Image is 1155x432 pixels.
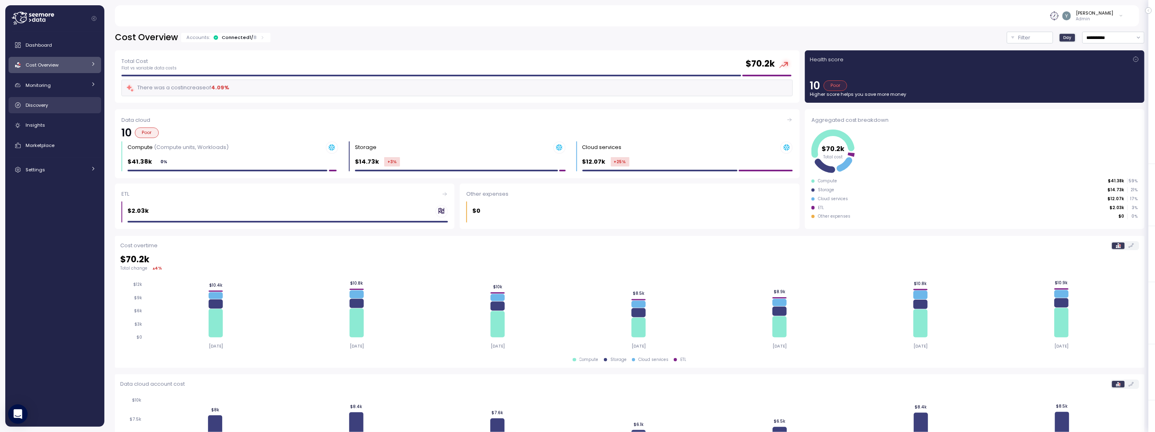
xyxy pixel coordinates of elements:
[26,142,54,149] span: Marketplace
[1050,11,1059,20] img: 6791f8edfa6a2c9608b219b1.PNG
[186,34,210,41] p: Accounts:
[89,15,99,22] button: Collapse navigation
[774,419,785,424] tspan: $6.5k
[130,417,141,422] tspan: $7.5k
[824,80,848,91] div: Poor
[1128,187,1138,193] p: 21 %
[1118,214,1124,219] p: $0
[212,84,229,92] div: 4.09 %
[384,157,400,166] div: +3 %
[582,143,622,151] div: Cloud services
[355,157,379,166] p: $14.73k
[810,91,1139,97] p: Higher score helps you save more money
[253,34,257,41] p: 8
[466,190,793,198] div: Other expenses
[121,127,132,138] p: 10
[128,143,229,151] div: Compute
[136,335,142,340] tspan: $0
[120,242,158,250] p: Cost overtime
[115,184,454,229] a: ETL$2.03k
[9,77,101,93] a: Monitoring
[610,357,627,363] div: Storage
[132,397,141,403] tspan: $10k
[915,404,927,410] tspan: $8.4k
[26,102,48,108] span: Discovery
[818,214,850,219] div: Other expenses
[1076,10,1114,16] div: [PERSON_NAME]
[1076,16,1114,22] p: Admin
[26,82,51,89] span: Monitoring
[120,380,185,388] p: Data cloud account cost
[115,109,800,178] a: Data cloud10PoorCompute (Compute units, Workloads)$41.38k0%Storage $14.73k+3%Cloud services $12.0...
[350,343,364,349] tspan: [DATE]
[580,357,599,363] div: Compute
[350,404,362,409] tspan: $8.4k
[1107,187,1124,193] p: $14.73k
[9,57,101,73] a: Cost Overview
[772,343,787,349] tspan: [DATE]
[818,205,824,211] div: ETL
[355,143,376,151] div: Storage
[134,322,142,327] tspan: $3k
[1062,11,1071,20] img: ACg8ocKvqwnLMA34EL5-0z6HW-15kcrLxT5Mmx2M21tMPLYJnykyAQ=s96-c
[810,80,820,91] p: 10
[208,343,223,349] tspan: [DATE]
[1128,214,1138,219] p: 0 %
[1108,178,1124,184] p: $41.38k
[134,309,142,314] tspan: $6k
[746,58,775,70] h2: $ 70.2k
[1054,343,1068,349] tspan: [DATE]
[472,206,480,216] p: $0
[810,56,844,64] p: Health score
[823,154,843,160] tspan: Total cost
[811,116,1138,124] div: Aggregated cost breakdown
[493,284,502,289] tspan: $10k
[818,196,848,202] div: Cloud services
[154,143,229,151] p: (Compute units, Workloads)
[121,116,793,124] div: Data cloud
[680,357,686,363] div: ETL
[133,282,142,287] tspan: $12k
[1019,34,1031,42] p: Filter
[491,410,503,415] tspan: $7.6k
[818,178,837,184] div: Compute
[26,122,45,128] span: Insights
[1055,280,1068,285] tspan: $10.9k
[134,295,142,300] tspan: $9k
[914,281,927,286] tspan: $10.8k
[26,62,58,68] span: Cost Overview
[634,422,644,427] tspan: $6.1k
[222,34,257,41] div: Connected 1 /
[121,57,177,65] p: Total Cost
[209,283,222,288] tspan: $10.4k
[774,289,785,294] tspan: $8.9k
[9,137,101,153] a: Marketplace
[9,37,101,53] a: Dashboard
[121,190,448,198] div: ETL
[9,117,101,134] a: Insights
[1056,404,1068,409] tspan: $8.5k
[155,265,162,271] div: 4 %
[128,206,149,216] p: $2.03k
[121,65,177,71] p: Flat vs variable data costs
[9,162,101,178] a: Settings
[157,157,171,166] div: 0 %
[1007,32,1053,43] button: Filter
[126,83,229,93] div: There was a cost increase of
[26,166,45,173] span: Settings
[1128,196,1138,202] p: 17 %
[128,157,152,166] p: $41.38k
[26,42,52,48] span: Dashboard
[611,157,629,166] div: +25 %
[153,265,162,271] div: ▴
[115,32,178,43] h2: Cost Overview
[822,144,845,153] tspan: $70.2k
[913,343,928,349] tspan: [DATE]
[1110,205,1124,211] p: $2.03k
[633,291,645,296] tspan: $8.5k
[1128,178,1138,184] p: 59 %
[582,157,606,166] p: $12.07k
[491,343,505,349] tspan: [DATE]
[9,97,101,113] a: Discovery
